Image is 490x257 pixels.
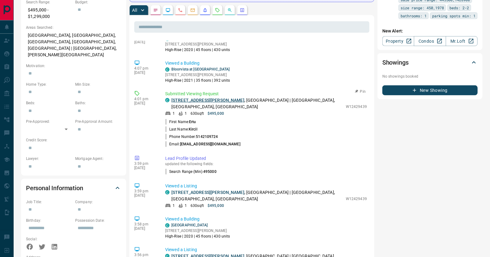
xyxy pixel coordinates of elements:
[185,203,187,208] p: 1
[165,190,170,195] div: condos.ca
[26,63,121,69] p: Motivation:
[165,141,240,147] p: Email:
[171,190,244,195] a: [STREET_ADDRESS][PERSON_NAME]
[165,126,197,132] p: Last Name:
[165,246,367,253] p: Viewed a Listing
[173,203,175,208] p: 1
[26,5,72,22] p: $495,000 - $1,299,000
[189,127,197,131] span: Kircil
[134,166,156,170] p: [DATE]
[165,216,367,222] p: Viewed a Building
[190,8,195,13] svg: Emails
[165,78,230,83] p: High-Rise | 2021 | 35 floors | 392 units
[165,162,367,166] p: updated the following fields:
[134,193,156,198] p: [DATE]
[165,169,217,174] p: Search Range (Min) :
[401,13,427,19] span: bathrooms: 1
[134,40,156,44] p: [DATE]
[26,30,121,60] p: [GEOGRAPHIC_DATA], [GEOGRAPHIC_DATA], [GEOGRAPHIC_DATA], [GEOGRAPHIC_DATA], [GEOGRAPHIC_DATA] | [...
[165,119,196,125] p: First Name:
[171,98,244,103] a: [STREET_ADDRESS][PERSON_NAME]
[382,55,478,70] div: Showings
[208,111,224,116] p: $495,000
[26,137,121,143] p: Credit Score:
[75,82,121,87] p: Min Size:
[401,5,444,11] span: size range: 450,1978
[165,98,170,102] div: condos.ca
[346,196,367,202] p: W12429439
[134,66,156,71] p: 4:07 pm
[75,156,121,161] p: Mortgage Agent:
[185,111,187,116] p: 1
[171,223,208,227] a: [GEOGRAPHIC_DATA]
[180,142,240,146] span: [EMAIL_ADDRESS][DOMAIN_NAME]
[414,36,446,46] a: Condos
[153,8,158,13] svg: Notes
[165,91,367,97] p: Submitted Viewing Request
[382,28,478,34] p: New Alert:
[171,189,343,202] p: , [GEOGRAPHIC_DATA] | [GEOGRAPHIC_DATA], [GEOGRAPHIC_DATA], [GEOGRAPHIC_DATA]
[26,181,121,195] div: Personal Information
[165,155,367,162] p: Lead Profile Updated
[215,8,220,13] svg: Requests
[165,60,367,66] p: Viewed a Building
[165,67,170,72] div: condos.ca
[382,58,409,67] h2: Showings
[134,189,156,193] p: 3:59 pm
[165,8,170,13] svg: Lead Browsing Activity
[382,74,478,79] p: No showings booked
[134,101,156,105] p: [DATE]
[165,47,230,53] p: High-Rise | 2020 | 45 floors | 430 units
[346,104,367,109] p: W12429439
[26,119,72,124] p: Pre-Approved:
[132,8,137,12] p: All
[351,89,369,94] button: Pin
[432,13,475,19] span: parking spots min: 1
[75,199,121,205] p: Company:
[26,236,72,242] p: Social:
[165,72,230,78] p: [STREET_ADDRESS][PERSON_NAME]
[165,183,367,189] p: Viewed a Listing
[134,222,156,226] p: 3:58 pm
[165,223,170,228] div: condos.ca
[178,8,183,13] svg: Calls
[134,71,156,75] p: [DATE]
[446,36,478,46] a: Mr.Loft
[203,169,217,174] span: 495000
[240,8,245,13] svg: Agent Actions
[165,134,218,139] p: Phone Number:
[165,41,230,47] p: [STREET_ADDRESS][PERSON_NAME]
[173,111,175,116] p: 1
[26,218,72,223] p: Birthday:
[26,156,72,161] p: Lawyer:
[196,135,218,139] span: 5142109724
[165,228,230,233] p: [STREET_ADDRESS][PERSON_NAME]
[134,161,156,166] p: 3:59 pm
[165,233,230,239] p: High-Rise | 2020 | 45 floors | 430 units
[382,36,414,46] a: Property
[382,85,478,95] button: New Showing
[26,82,72,87] p: Home Type:
[171,97,343,110] p: , [GEOGRAPHIC_DATA] | [GEOGRAPHIC_DATA], [GEOGRAPHIC_DATA], [GEOGRAPHIC_DATA]
[134,226,156,231] p: [DATE]
[191,111,204,116] p: 630 sqft
[26,199,72,205] p: Job Title:
[134,253,156,257] p: 3:56 pm
[191,203,204,208] p: 630 sqft
[208,203,224,208] p: $495,000
[134,97,156,101] p: 4:01 pm
[189,120,196,124] span: Ertu
[26,100,72,106] p: Beds:
[75,119,121,124] p: Pre-Approval Amount:
[171,67,230,71] a: Bloorvista at [GEOGRAPHIC_DATA]
[26,183,83,193] h2: Personal Information
[227,8,232,13] svg: Opportunities
[75,100,121,106] p: Baths:
[26,25,121,30] p: Areas Searched:
[203,8,208,13] svg: Listing Alerts
[75,218,121,223] p: Possession Date:
[449,5,469,11] span: beds: 2-2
